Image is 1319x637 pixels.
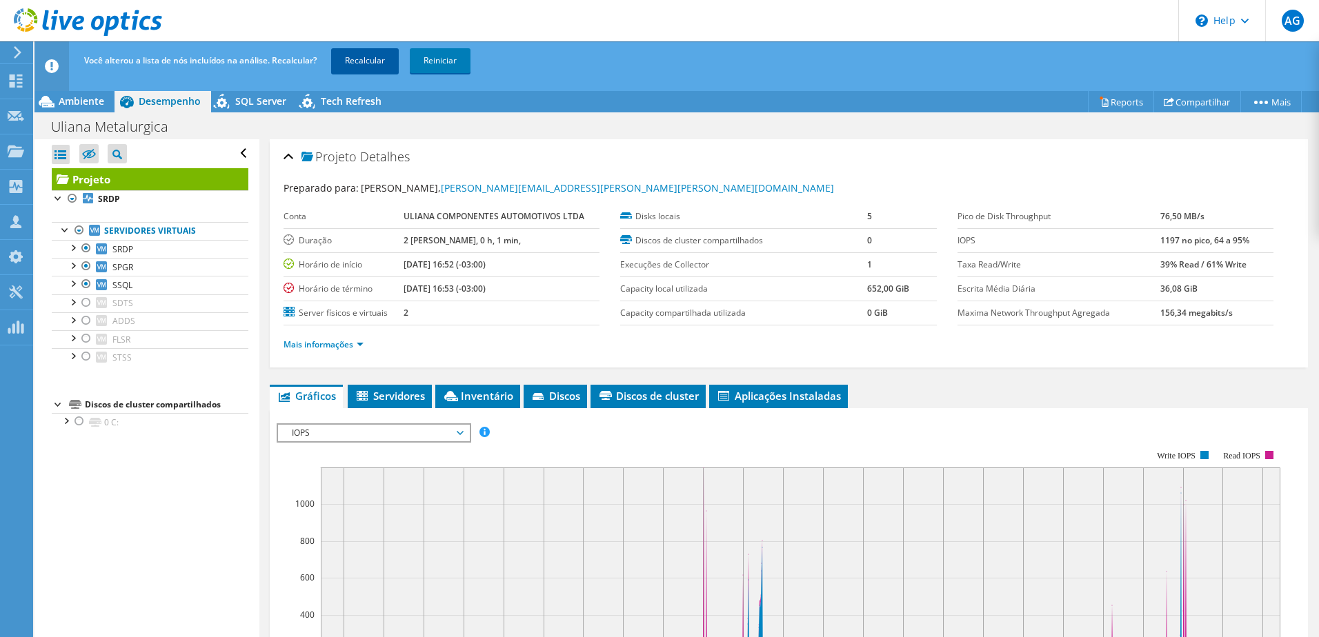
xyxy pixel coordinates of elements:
b: 0 GiB [867,307,888,318]
span: Inventário [442,389,513,403]
text: 800 [300,535,315,547]
span: STSS [112,352,132,363]
span: SPGR [112,261,133,273]
a: Projeto [52,168,248,190]
label: Disks locais [620,210,867,223]
a: Recalcular [331,48,399,73]
label: Duração [284,234,404,247]
span: Tech Refresh [321,94,381,108]
span: SSQL [112,279,132,291]
a: STSS [52,348,248,366]
label: Capacity local utilizada [620,282,867,296]
b: [DATE] 16:53 (-03:00) [404,283,486,294]
span: Projeto [301,150,357,164]
label: Pico de Disk Throughput [958,210,1160,223]
span: Discos de cluster [597,389,699,403]
span: Ambiente [59,94,104,108]
a: SSQL [52,276,248,294]
b: ULIANA COMPONENTES AUTOMOTIVOS LTDA [404,210,584,222]
b: 76,50 MB/s [1160,210,1204,222]
span: Você alterou a lista de nós incluídos na análise. Recalcular? [84,54,317,66]
b: 36,08 GiB [1160,283,1198,294]
b: 652,00 GiB [867,283,909,294]
h1: Uliana Metalurgica [45,119,190,134]
label: IOPS [958,234,1160,247]
label: Preparado para: [284,181,359,194]
b: 5 [867,210,872,222]
span: Servidores [355,389,425,403]
label: Escrita Média Diária [958,282,1160,296]
a: SRDP [52,190,248,208]
a: Reports [1088,91,1154,112]
b: 1197 no pico, 64 a 95% [1160,234,1249,246]
label: Taxa Read/Write [958,258,1160,272]
text: Read IOPS [1223,451,1260,461]
label: Horário de término [284,282,404,296]
label: Discos de cluster compartilhados [620,234,867,247]
b: 0 [867,234,872,246]
b: 39% Read / 61% Write [1160,259,1247,270]
label: Execuções de Collector [620,258,867,272]
b: 2 [404,307,408,318]
a: Mais informações [284,338,364,350]
a: [PERSON_NAME][EMAIL_ADDRESS][PERSON_NAME][PERSON_NAME][DOMAIN_NAME] [441,181,834,194]
a: SDTS [52,294,248,312]
a: Reiniciar [410,48,470,73]
text: 400 [300,609,315,620]
a: Compartilhar [1153,91,1241,112]
span: Aplicações Instaladas [716,389,841,403]
span: AG [1282,10,1304,32]
a: 0 C: [52,413,248,431]
b: 2 [PERSON_NAME], 0 h, 1 min, [404,234,521,246]
a: Servidores virtuais [52,222,248,240]
label: Server físicos e virtuais [284,306,404,320]
span: FLSR [112,334,130,345]
span: IOPS [285,425,462,441]
text: 600 [300,572,315,583]
label: Maxima Network Throughput Agregada [958,306,1160,320]
b: 1 [867,259,872,270]
span: Discos [530,389,580,403]
text: 1000 [295,498,315,509]
a: FLSR [52,330,248,348]
span: SQL Server [235,94,286,108]
span: SRDP [112,243,133,255]
span: SDTS [112,297,133,309]
span: ADDS [112,315,135,327]
span: Gráficos [277,389,336,403]
label: Horário de início [284,258,404,272]
div: Discos de cluster compartilhados [85,396,248,413]
a: Mais [1240,91,1302,112]
a: ADDS [52,312,248,330]
span: Desempenho [139,94,201,108]
a: SPGR [52,258,248,276]
svg: \n [1196,14,1208,27]
b: 156,34 megabits/s [1160,307,1233,318]
span: [PERSON_NAME], [361,181,834,194]
label: Conta [284,210,404,223]
span: Detalhes [360,148,410,165]
label: Capacity compartilhada utilizada [620,306,867,320]
b: SRDP [98,193,120,205]
text: Write IOPS [1157,451,1196,461]
a: SRDP [52,240,248,258]
b: [DATE] 16:52 (-03:00) [404,259,486,270]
